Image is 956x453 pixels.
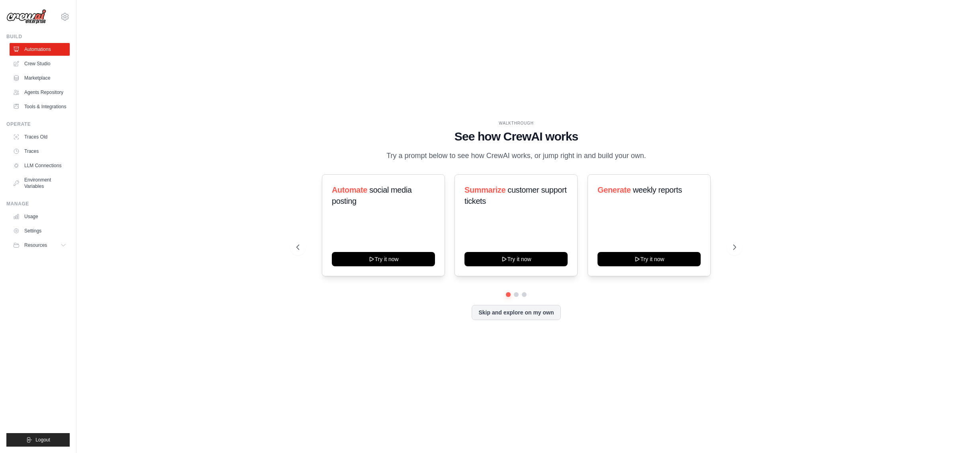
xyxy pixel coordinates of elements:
[464,252,568,266] button: Try it now
[382,150,650,162] p: Try a prompt below to see how CrewAI works, or jump right in and build your own.
[10,159,70,172] a: LLM Connections
[597,185,631,194] span: Generate
[10,210,70,223] a: Usage
[597,252,701,266] button: Try it now
[10,174,70,193] a: Environment Variables
[296,120,736,126] div: WALKTHROUGH
[24,242,47,248] span: Resources
[6,33,70,40] div: Build
[6,201,70,207] div: Manage
[332,185,412,205] span: social media posting
[10,57,70,70] a: Crew Studio
[10,72,70,84] a: Marketplace
[10,239,70,252] button: Resources
[10,43,70,56] a: Automations
[6,9,46,24] img: Logo
[6,433,70,447] button: Logout
[296,129,736,144] h1: See how CrewAI works
[35,437,50,443] span: Logout
[6,121,70,127] div: Operate
[633,185,682,194] span: weekly reports
[332,185,367,194] span: Automate
[464,185,505,194] span: Summarize
[10,86,70,99] a: Agents Repository
[464,185,566,205] span: customer support tickets
[10,225,70,237] a: Settings
[10,131,70,143] a: Traces Old
[332,252,435,266] button: Try it now
[10,145,70,158] a: Traces
[10,100,70,113] a: Tools & Integrations
[916,415,956,453] iframe: Chat Widget
[472,305,560,320] button: Skip and explore on my own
